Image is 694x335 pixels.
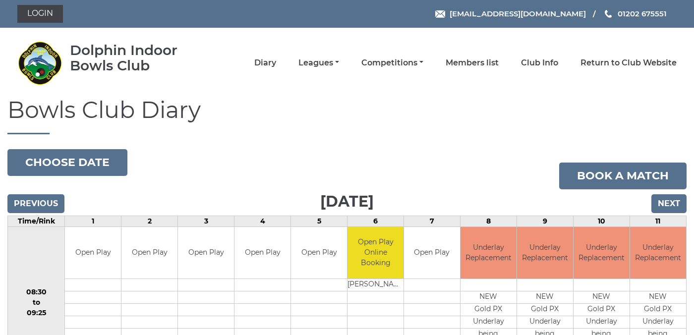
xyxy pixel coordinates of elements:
td: Underlay Replacement [517,227,573,279]
td: Underlay [630,316,686,329]
a: Members list [446,57,499,68]
td: Underlay Replacement [630,227,686,279]
td: Open Play [234,227,290,279]
td: 9 [517,216,573,226]
img: Phone us [605,10,612,18]
a: Book a match [559,163,687,189]
td: 8 [460,216,517,226]
td: Underlay [574,316,630,329]
td: 7 [404,216,461,226]
div: Dolphin Indoor Bowls Club [70,43,206,73]
td: Gold PX [461,304,517,316]
td: Open Play Online Booking [347,227,404,279]
td: 2 [121,216,178,226]
td: Time/Rink [8,216,65,226]
a: Club Info [521,57,558,68]
td: 6 [347,216,404,226]
td: Underlay Replacement [574,227,630,279]
td: Underlay [517,316,573,329]
a: Login [17,5,63,23]
input: Previous [7,194,64,213]
td: 4 [234,216,291,226]
td: NEW [461,291,517,304]
h1: Bowls Club Diary [7,98,687,134]
td: NEW [517,291,573,304]
td: Open Play [121,227,177,279]
td: 3 [178,216,234,226]
a: Return to Club Website [580,57,677,68]
td: 11 [630,216,686,226]
td: Gold PX [517,304,573,316]
td: Open Play [404,227,460,279]
td: Open Play [291,227,347,279]
input: Next [651,194,687,213]
td: 5 [291,216,347,226]
td: 10 [573,216,630,226]
td: Gold PX [630,304,686,316]
td: Underlay Replacement [461,227,517,279]
a: Competitions [361,57,423,68]
td: NEW [630,291,686,304]
a: Diary [254,57,276,68]
a: Leagues [298,57,339,68]
td: NEW [574,291,630,304]
td: Underlay [461,316,517,329]
td: Gold PX [574,304,630,316]
img: Dolphin Indoor Bowls Club [17,41,62,85]
a: Email [EMAIL_ADDRESS][DOMAIN_NAME] [435,8,586,19]
a: Phone us 01202 675551 [603,8,667,19]
span: [EMAIL_ADDRESS][DOMAIN_NAME] [450,9,586,18]
td: Open Play [178,227,234,279]
button: Choose date [7,149,127,176]
img: Email [435,10,445,18]
span: 01202 675551 [618,9,667,18]
td: Open Play [65,227,121,279]
td: [PERSON_NAME] [347,279,404,291]
td: 1 [65,216,121,226]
